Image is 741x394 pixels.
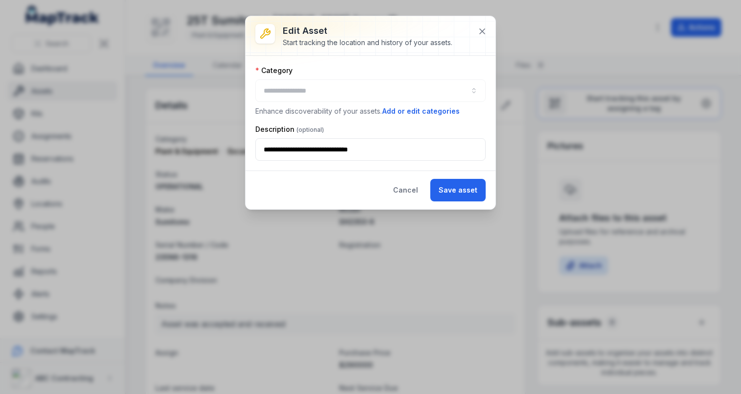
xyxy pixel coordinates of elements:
button: Cancel [385,179,426,201]
h3: Edit asset [283,24,452,38]
button: Add or edit categories [382,106,460,117]
div: Start tracking the location and history of your assets. [283,38,452,48]
p: Enhance discoverability of your assets. [255,106,486,117]
button: Save asset [430,179,486,201]
label: Category [255,66,293,75]
label: Description [255,124,324,134]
